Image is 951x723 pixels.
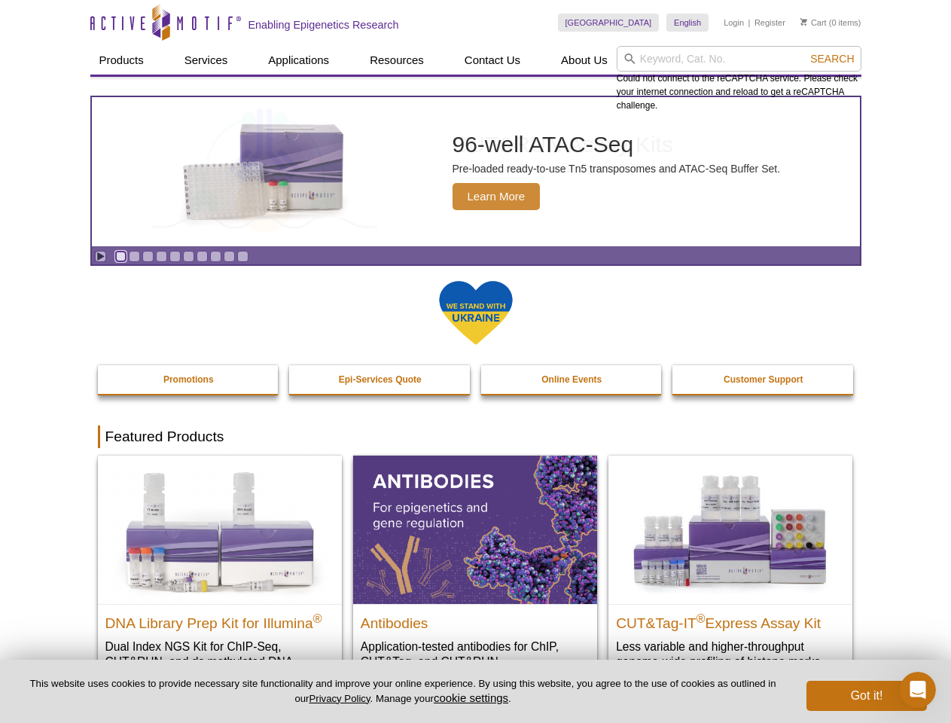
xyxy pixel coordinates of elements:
button: Got it! [806,681,927,711]
strong: Promotions [163,374,214,385]
iframe: Intercom live chat [900,672,936,708]
input: Keyword, Cat. No. [617,46,861,72]
a: Go to slide 8 [210,251,221,262]
button: cookie settings [434,691,508,704]
a: Applications [259,46,338,75]
strong: Online Events [541,374,602,385]
a: Login [724,17,744,28]
a: [GEOGRAPHIC_DATA] [558,14,660,32]
a: Customer Support [672,365,855,394]
p: Dual Index NGS Kit for ChIP-Seq, CUT&RUN, and ds methylated DNA assays. [105,639,334,685]
li: (0 items) [800,14,861,32]
a: English [666,14,709,32]
h2: Enabling Epigenetics Research [248,18,399,32]
a: Online Events [481,365,663,394]
strong: Epi-Services Quote [339,374,422,385]
a: Resources [361,46,433,75]
a: Epi-Services Quote [289,365,471,394]
a: Go to slide 9 [224,251,235,262]
a: Services [175,46,237,75]
img: We Stand With Ukraine [438,279,514,346]
h2: CUT&Tag-IT Express Assay Kit [616,609,845,631]
img: Your Cart [800,18,807,26]
img: All Antibodies [353,456,597,603]
a: All Antibodies Antibodies Application-tested antibodies for ChIP, CUT&Tag, and CUT&RUN. [353,456,597,684]
a: Go to slide 3 [142,251,154,262]
sup: ® [313,612,322,624]
img: CUT&Tag-IT® Express Assay Kit [608,456,852,603]
a: DNA Library Prep Kit for Illumina DNA Library Prep Kit for Illumina® Dual Index NGS Kit for ChIP-... [98,456,342,699]
a: CUT&Tag-IT® Express Assay Kit CUT&Tag-IT®Express Assay Kit Less variable and higher-throughput ge... [608,456,852,684]
a: Toggle autoplay [95,251,106,262]
a: Go to slide 7 [197,251,208,262]
a: About Us [552,46,617,75]
sup: ® [696,612,706,624]
strong: Customer Support [724,374,803,385]
button: Search [806,52,858,66]
a: Go to slide 1 [115,251,126,262]
a: Products [90,46,153,75]
p: Less variable and higher-throughput genome-wide profiling of histone marks​. [616,639,845,670]
p: Application-tested antibodies for ChIP, CUT&Tag, and CUT&RUN. [361,639,590,670]
li: | [748,14,751,32]
a: Privacy Policy [309,693,370,704]
a: Go to slide 6 [183,251,194,262]
a: Contact Us [456,46,529,75]
a: Promotions [98,365,280,394]
a: Go to slide 2 [129,251,140,262]
img: DNA Library Prep Kit for Illumina [98,456,342,603]
span: Search [810,53,854,65]
a: Go to slide 5 [169,251,181,262]
a: Register [754,17,785,28]
a: Go to slide 10 [237,251,248,262]
a: Go to slide 4 [156,251,167,262]
h2: Featured Products [98,426,854,448]
div: Could not connect to the reCAPTCHA service. Please check your internet connection and reload to g... [617,46,861,112]
h2: Antibodies [361,609,590,631]
p: This website uses cookies to provide necessary site functionality and improve your online experie... [24,677,782,706]
h2: DNA Library Prep Kit for Illumina [105,609,334,631]
a: Cart [800,17,827,28]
